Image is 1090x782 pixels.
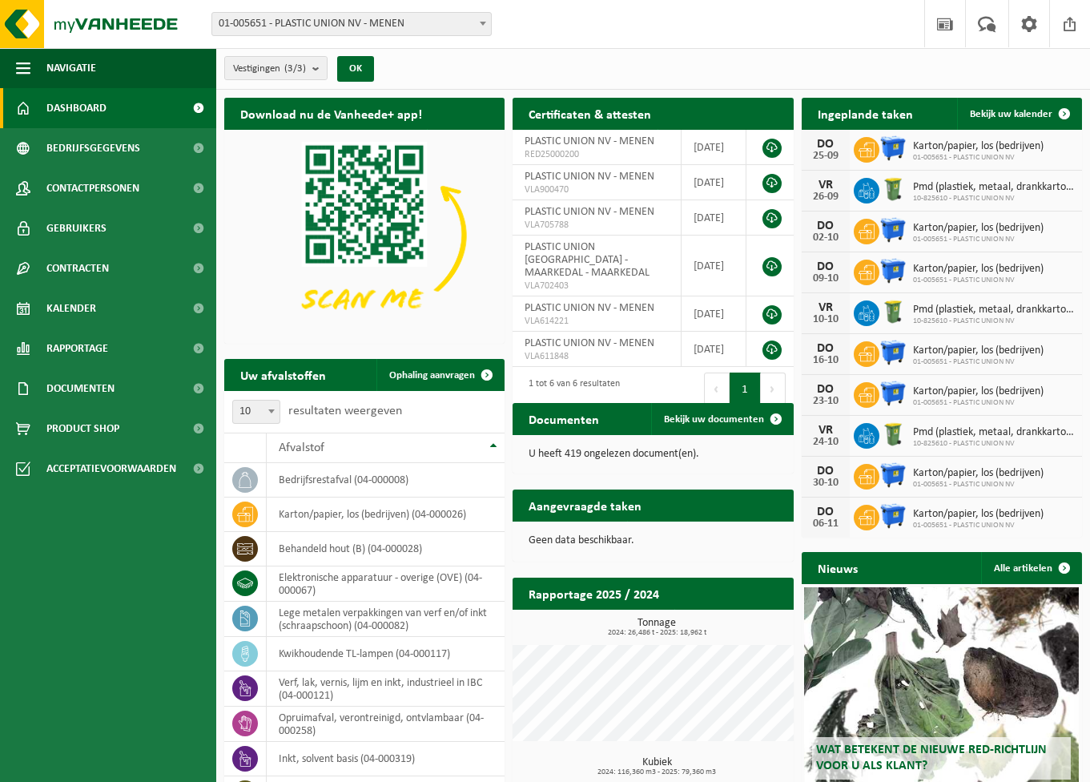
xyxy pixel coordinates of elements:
[46,449,176,489] span: Acceptatievoorwaarden
[513,98,667,129] h2: Certificaten & attesten
[879,175,907,203] img: WB-0240-HPE-GN-50
[879,462,907,489] img: WB-1100-HPE-BE-01
[810,396,842,407] div: 23-10
[810,424,842,437] div: VR
[525,171,654,183] span: PLASTIC UNION NV - MENEN
[913,181,1074,194] span: Pmd (plastiek, metaal, drankkartons) (bedrijven)
[810,355,842,366] div: 16-10
[389,370,475,381] span: Ophaling aanvragen
[525,337,654,349] span: PLASTIC UNION NV - MENEN
[521,618,793,637] h3: Tonnage
[810,220,842,232] div: DO
[525,350,668,363] span: VLA611848
[913,345,1044,357] span: Karton/papier, los (bedrijven)
[46,168,139,208] span: Contactpersonen
[730,373,761,405] button: 1
[682,165,746,200] td: [DATE]
[233,57,306,81] span: Vestigingen
[267,707,505,742] td: opruimafval, verontreinigd, ontvlambaar (04-000258)
[879,135,907,162] img: WB-1100-HPE-BE-01
[810,437,842,448] div: 24-10
[525,183,668,196] span: VLA900470
[521,629,793,637] span: 2024: 26,486 t - 2025: 18,962 t
[288,405,402,417] label: resultaten weergeven
[46,128,140,168] span: Bedrijfsgegevens
[46,329,108,369] span: Rapportage
[810,260,842,273] div: DO
[810,314,842,325] div: 10-10
[913,222,1044,235] span: Karton/papier, los (bedrijven)
[46,409,119,449] span: Product Shop
[913,235,1044,244] span: 01-005651 - PLASTIC UNION NV
[212,13,491,35] span: 01-005651 - PLASTIC UNION NV - MENEN
[913,508,1044,521] span: Karton/papier, los (bedrijven)
[267,463,505,498] td: bedrijfsrestafval (04-000008)
[704,373,730,405] button: Previous
[913,194,1074,204] span: 10-825610 - PLASTIC UNION NV
[913,304,1074,316] span: Pmd (plastiek, metaal, drankkartons) (bedrijven)
[267,566,505,602] td: elektronische apparatuur - overige (OVE) (04-000067)
[525,219,668,232] span: VLA705788
[879,421,907,448] img: WB-0240-HPE-GN-50
[513,578,675,609] h2: Rapportage 2025 / 2024
[513,403,615,434] h2: Documenten
[224,130,505,341] img: Download de VHEPlus App
[879,380,907,407] img: WB-1100-HPE-BE-01
[525,302,654,314] span: PLASTIC UNION NV - MENEN
[913,521,1044,530] span: 01-005651 - PLASTIC UNION NV
[682,332,746,367] td: [DATE]
[879,502,907,530] img: WB-1100-HPE-BE-01
[810,301,842,314] div: VR
[664,414,764,425] span: Bekijk uw documenten
[913,140,1044,153] span: Karton/papier, los (bedrijven)
[513,490,658,521] h2: Aangevraagde taken
[267,532,505,566] td: behandeld hout (B) (04-000028)
[267,671,505,707] td: verf, lak, vernis, lijm en inkt, industrieel in IBC (04-000121)
[267,498,505,532] td: karton/papier, los (bedrijven) (04-000026)
[810,465,842,478] div: DO
[525,206,654,218] span: PLASTIC UNION NV - MENEN
[233,401,280,423] span: 10
[957,98,1080,130] a: Bekijk uw kalender
[651,403,792,435] a: Bekijk uw documenten
[46,48,96,88] span: Navigatie
[674,609,792,641] a: Bekijk rapportage
[810,342,842,355] div: DO
[521,768,793,776] span: 2024: 116,360 m3 - 2025: 79,360 m3
[46,208,107,248] span: Gebruikers
[761,373,786,405] button: Next
[529,449,777,460] p: U heeft 419 ongelezen document(en).
[376,359,503,391] a: Ophaling aanvragen
[913,153,1044,163] span: 01-005651 - PLASTIC UNION NV
[267,742,505,776] td: inkt, solvent basis (04-000319)
[802,98,929,129] h2: Ingeplande taken
[525,241,650,279] span: PLASTIC UNION [GEOGRAPHIC_DATA] - MAARKEDAL - MAARKEDAL
[816,744,1047,772] span: Wat betekent de nieuwe RED-richtlijn voor u als klant?
[913,426,1074,439] span: Pmd (plastiek, metaal, drankkartons) (bedrijven)
[525,148,668,161] span: RED25000200
[521,757,793,776] h3: Kubiek
[525,135,654,147] span: PLASTIC UNION NV - MENEN
[284,63,306,74] count: (3/3)
[279,441,324,454] span: Afvalstof
[913,276,1044,285] span: 01-005651 - PLASTIC UNION NV
[879,339,907,366] img: WB-1100-HPE-BE-01
[802,552,874,583] h2: Nieuws
[810,191,842,203] div: 26-09
[913,467,1044,480] span: Karton/papier, los (bedrijven)
[224,98,438,129] h2: Download nu de Vanheede+ app!
[46,369,115,409] span: Documenten
[682,296,746,332] td: [DATE]
[970,109,1052,119] span: Bekijk uw kalender
[879,216,907,244] img: WB-1100-HPE-BE-01
[46,288,96,329] span: Kalender
[810,138,842,151] div: DO
[525,280,668,292] span: VLA702403
[232,400,280,424] span: 10
[267,637,505,671] td: kwikhoudende TL-lampen (04-000117)
[913,480,1044,490] span: 01-005651 - PLASTIC UNION NV
[521,371,620,406] div: 1 tot 6 van 6 resultaten
[913,316,1074,326] span: 10-825610 - PLASTIC UNION NV
[525,315,668,328] span: VLA614221
[810,232,842,244] div: 02-10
